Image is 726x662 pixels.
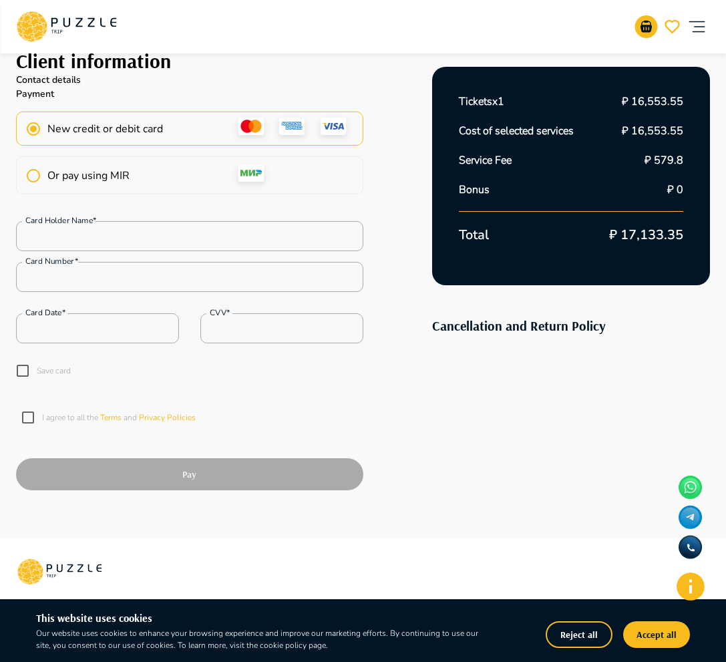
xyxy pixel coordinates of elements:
[47,121,163,137] span: New credit or debit card
[139,412,196,423] a: Privacy Policies
[47,168,130,184] span: Or pay using MIR
[459,123,574,139] p: Cost of selected services
[98,412,122,423] a: Terms
[42,411,196,424] p: I agree to all the and
[37,365,71,377] p: Save card
[622,123,683,139] p: ₽ 16,553.55
[25,215,97,226] label: Card holder name*
[634,15,657,38] button: go-to-basket-submit-button
[661,15,683,38] button: go-to-wishlist-submit-butto
[432,317,606,334] a: Cancellation and Return Policy
[667,182,683,198] p: ₽ 0
[36,627,494,651] p: Our website uses cookies to enhance your browsing experience and improve our marketing efforts. B...
[16,49,363,73] h1: Client information
[683,5,710,48] button: account of current user
[623,621,690,648] button: Accept all
[36,610,494,627] h6: This website uses cookies
[622,94,683,110] p: ₽ 16,553.55
[645,152,683,168] p: ₽ 579.8
[25,256,78,267] label: Card number*
[459,94,504,110] p: Tickets x 1
[459,152,512,168] p: Service Fee
[25,307,65,319] label: Card Date*
[546,621,612,648] button: Reject all
[100,412,122,423] span: Terms
[609,225,683,245] p: ₽ 17,133.35
[459,225,489,245] p: Total
[16,87,363,101] p: Payment
[459,182,490,198] p: Bonus
[16,73,363,87] p: Contact details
